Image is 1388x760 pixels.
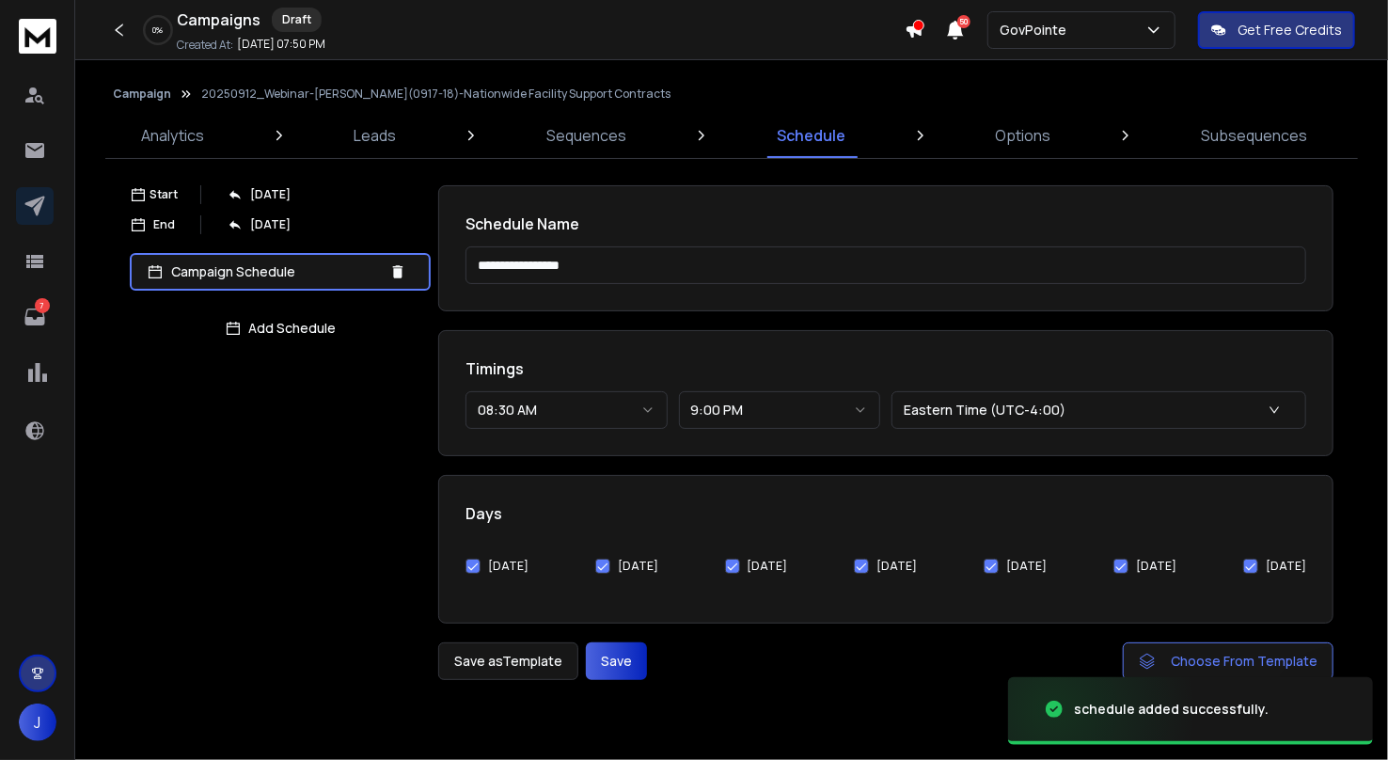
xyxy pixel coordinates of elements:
button: Search for help [27,342,349,380]
div: Optimizing Warmup Settings in ReachInbox [39,395,315,435]
button: Messages [125,586,250,661]
button: J [19,704,56,741]
img: logo [38,40,164,63]
h1: Campaigns [177,8,260,31]
p: Leads [355,124,397,147]
img: Profile image for Lakshita [237,30,275,68]
div: schedule added successfully. [1074,700,1269,719]
p: Hi [PERSON_NAME] [38,134,339,166]
div: We'll be back online [DATE] [39,289,314,309]
a: Sequences [535,113,638,158]
label: [DATE] [876,559,917,574]
p: Eastern Time (UTC-4:00) [904,401,1073,420]
div: Configuring SMTP Settings for Microsoft Account Purchased Directly from Microsoft [27,497,349,571]
p: Campaign Schedule [171,262,382,281]
img: Profile image for Rohan [201,30,239,68]
div: Optimizing Warmup Settings in ReachInbox [27,388,349,442]
img: logo [19,19,56,54]
span: 50 [957,15,970,28]
img: Profile image for Raj [273,30,310,68]
label: [DATE] [1136,559,1176,574]
p: [DATE] [250,187,291,202]
div: Navigating Advanced Campaign Options in ReachInbox [27,442,349,497]
div: Navigating Advanced Campaign Options in ReachInbox [39,450,315,489]
a: Options [984,113,1062,158]
span: Search for help [39,352,152,372]
button: Get Free Credits [1198,11,1355,49]
a: Leads [343,113,408,158]
a: Subsequences [1190,113,1318,158]
p: Schedule [777,124,845,147]
p: Start [150,187,179,202]
p: 20250912_Webinar-[PERSON_NAME](0917-18)-Nationwide Facility Support Contracts [201,87,670,102]
a: Schedule [765,113,857,158]
div: Configuring SMTP Settings for Microsoft Account Purchased Directly from Microsoft [39,504,315,563]
div: Close [323,30,357,64]
p: Get Free Credits [1238,21,1342,40]
h1: Timings [465,357,1306,380]
a: 7 [16,298,54,336]
button: Campaign [113,87,171,102]
button: Save asTemplate [438,642,578,680]
p: Analytics [141,124,204,147]
button: Help [251,586,376,661]
h1: Schedule Name [465,213,1306,235]
span: Messages [156,633,221,646]
p: End [153,217,175,232]
label: [DATE] [1266,559,1306,574]
p: Sequences [546,124,626,147]
p: GovPointe [1000,21,1074,40]
label: [DATE] [488,559,528,574]
button: Choose From Template [1123,642,1333,680]
p: 0 % [153,24,164,36]
button: Save [586,642,647,680]
div: Seamlessly Integrate Your Campaigns with Airtable Using ReachInbox and [DOMAIN_NAME] [39,578,315,638]
p: Options [995,124,1050,147]
p: Created At: [177,38,233,53]
span: Choose From Template [1171,652,1317,671]
p: [DATE] 07:50 PM [237,37,325,52]
div: Send us a messageWe'll be back online [DATE] [19,253,357,325]
div: Send us a message [39,269,314,289]
button: 08:30 AM [465,391,668,429]
h1: Days [465,502,1306,525]
a: Analytics [130,113,215,158]
p: 7 [35,298,50,313]
p: Subsequences [1201,124,1307,147]
span: Help [298,633,328,646]
button: 9:00 PM [679,391,881,429]
label: [DATE] [1006,559,1047,574]
div: Seamlessly Integrate Your Campaigns with Airtable Using ReachInbox and [DOMAIN_NAME] [27,571,349,645]
label: [DATE] [618,559,658,574]
div: Draft [272,8,322,32]
label: [DATE] [748,559,788,574]
p: [DATE] [250,217,291,232]
span: Home [41,633,84,646]
button: Add Schedule [130,309,431,347]
p: How can we assist you [DATE]? [38,166,339,230]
